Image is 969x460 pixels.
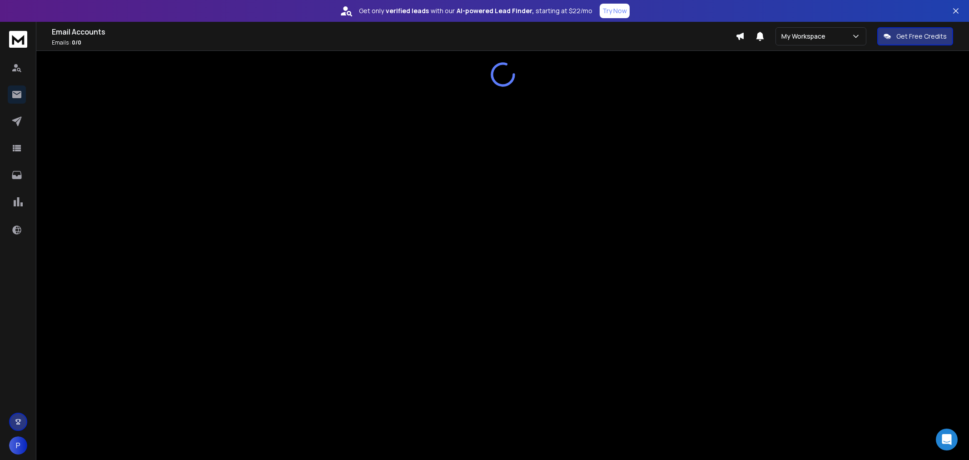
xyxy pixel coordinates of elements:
h1: Email Accounts [52,26,735,37]
button: P [9,436,27,455]
p: Get Free Credits [896,32,947,41]
strong: AI-powered Lead Finder, [457,6,534,15]
p: Get only with our starting at $22/mo [359,6,592,15]
button: Get Free Credits [877,27,953,45]
span: 0 / 0 [72,39,81,46]
button: Try Now [600,4,630,18]
strong: verified leads [386,6,429,15]
p: Emails : [52,39,735,46]
p: My Workspace [781,32,829,41]
p: Try Now [602,6,627,15]
div: Open Intercom Messenger [936,429,958,450]
img: logo [9,31,27,48]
